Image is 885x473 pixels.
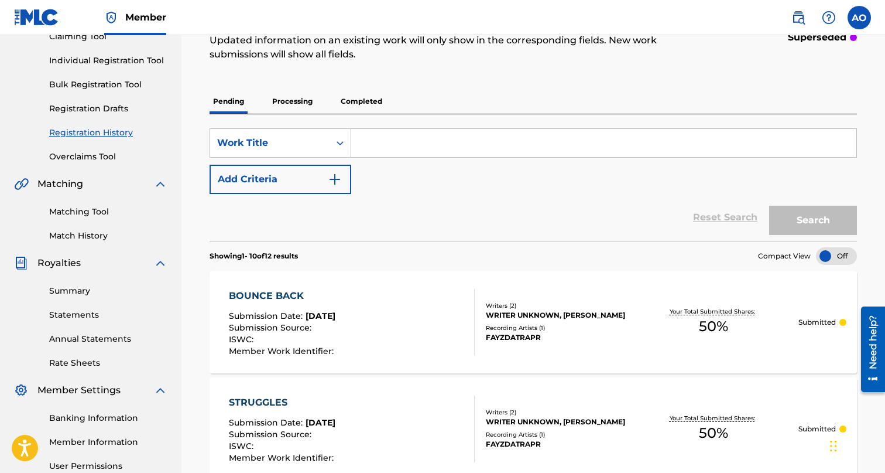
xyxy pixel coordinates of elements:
div: Writers ( 2 ) [486,408,629,417]
span: ISWC : [229,441,256,451]
span: Member Settings [37,383,121,397]
div: FAYZDATRAPR [486,439,629,450]
a: Bulk Registration Tool [49,79,167,91]
div: Work Title [217,136,323,150]
span: 50 % [699,423,728,444]
a: Individual Registration Tool [49,55,167,67]
button: Add Criteria [210,165,351,194]
img: search [791,11,805,25]
span: Member [125,11,166,24]
a: Statements [49,309,167,321]
span: Submission Date : [229,311,306,321]
a: Overclaims Tool [49,151,167,163]
div: Recording Artists ( 1 ) [486,324,629,332]
a: Claiming Tool [49,30,167,43]
a: Summary [49,285,167,297]
iframe: Resource Center [852,301,885,397]
div: Recording Artists ( 1 ) [486,430,629,439]
p: Your Total Submitted Shares: [670,307,758,316]
img: MLC Logo [14,9,59,26]
a: Annual Statements [49,333,167,345]
span: ISWC : [229,334,256,345]
span: Submission Source : [229,429,314,440]
p: Pending [210,89,248,114]
div: WRITER UNKNOWN, [PERSON_NAME] [486,310,629,321]
a: User Permissions [49,460,167,472]
p: Completed [337,89,386,114]
p: Processing [269,89,316,114]
span: Compact View [758,251,811,261]
iframe: Chat Widget [826,417,885,473]
span: [DATE] [306,311,335,321]
div: STRUGGLES [229,396,337,410]
img: expand [153,177,167,191]
form: Search Form [210,128,857,241]
span: 50 % [699,316,728,337]
p: Updated information on an existing work will only show in the corresponding fields. New work subm... [210,33,708,62]
a: Rate Sheets [49,357,167,369]
a: Registration Drafts [49,103,167,115]
p: superseded [788,30,846,45]
img: 9d2ae6d4665cec9f34b9.svg [328,172,342,186]
span: Member Work Identifier : [229,452,337,463]
img: expand [153,256,167,270]
a: Registration History [49,127,167,139]
div: Help [817,6,841,29]
img: help [822,11,836,25]
span: [DATE] [306,417,335,428]
span: Submission Source : [229,322,314,333]
div: Writers ( 2 ) [486,301,629,310]
span: Royalties [37,256,81,270]
p: Submitted [798,317,836,328]
div: Drag [830,428,837,464]
p: Submitted [798,424,836,434]
a: Match History [49,230,167,242]
span: Submission Date : [229,417,306,428]
a: Member Information [49,436,167,448]
a: Public Search [787,6,810,29]
img: Matching [14,177,29,191]
p: Your Total Submitted Shares: [670,414,758,423]
img: Royalties [14,256,28,270]
img: Top Rightsholder [104,11,118,25]
img: expand [153,383,167,397]
a: Matching Tool [49,206,167,218]
a: Banking Information [49,412,167,424]
p: Showing 1 - 10 of 12 results [210,251,298,261]
div: FAYZDATRAPR [486,332,629,343]
span: Member Work Identifier : [229,346,337,356]
div: User Menu [848,6,871,29]
div: WRITER UNKNOWN, [PERSON_NAME] [486,417,629,427]
span: Matching [37,177,83,191]
div: BOUNCE BACK [229,289,337,303]
a: BOUNCE BACKSubmission Date:[DATE]Submission Source:ISWC:Member Work Identifier:Writers (2)WRITER ... [210,271,857,373]
img: Member Settings [14,383,28,397]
